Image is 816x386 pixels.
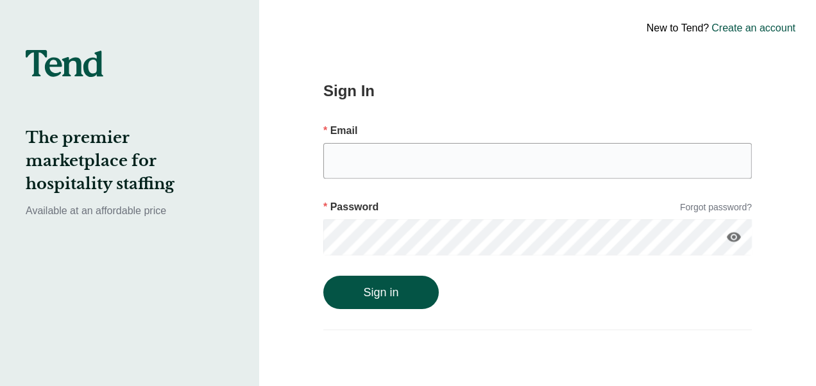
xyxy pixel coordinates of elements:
[323,276,439,309] button: Sign in
[680,201,752,214] a: Forgot password?
[26,50,103,77] img: tend-logo
[323,199,378,215] p: Password
[26,126,234,196] h2: The premier marketplace for hospitality staffing
[323,80,752,103] h2: Sign In
[711,21,795,36] a: Create an account
[26,203,234,219] p: Available at an affordable price
[323,123,752,138] p: Email
[726,230,742,245] i: visibility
